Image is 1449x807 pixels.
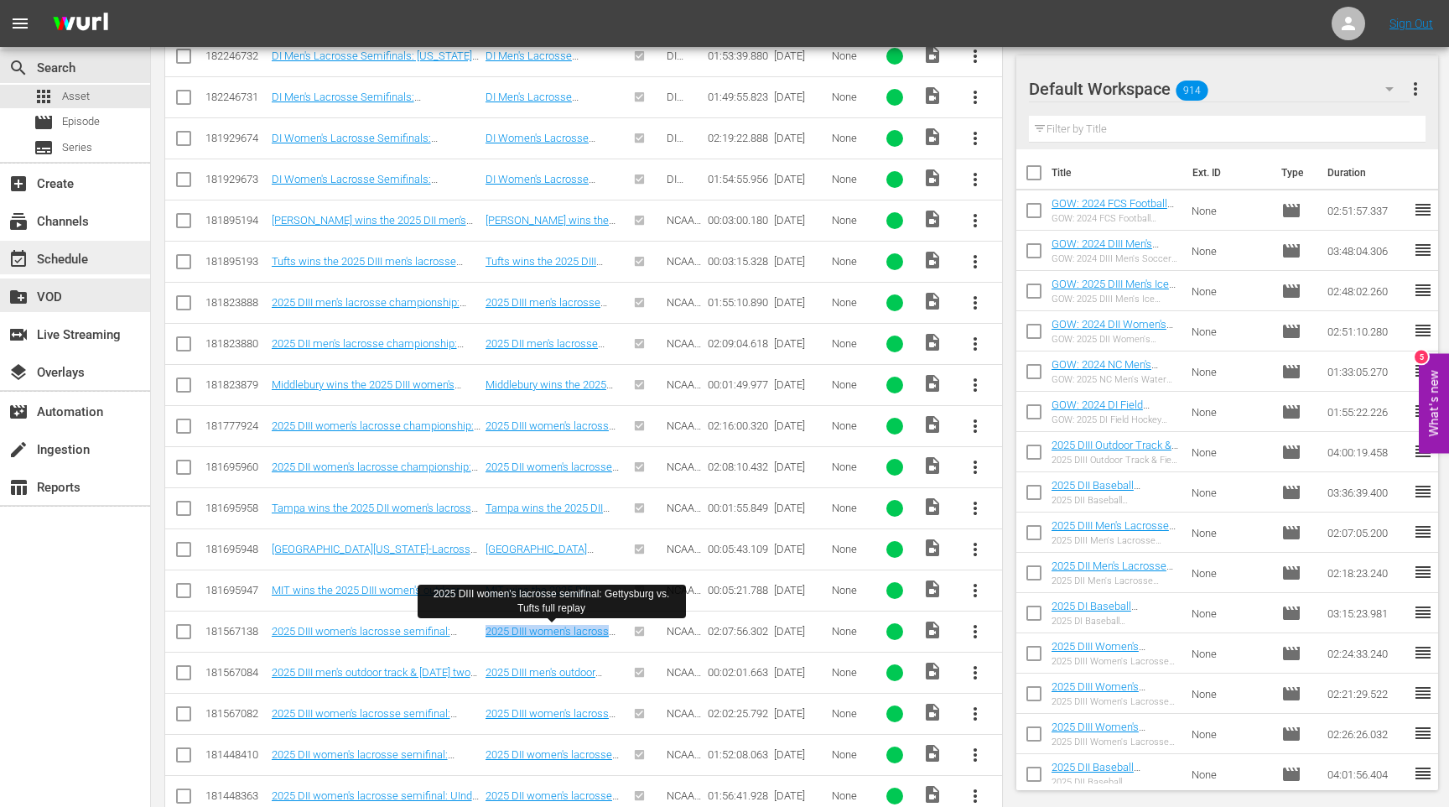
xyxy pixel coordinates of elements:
[965,252,985,272] span: more_vert
[1321,190,1413,231] td: 02:51:57.337
[1185,633,1274,674] td: None
[1185,754,1274,794] td: None
[1321,513,1413,553] td: 02:07:05.200
[832,173,868,185] div: None
[1413,482,1433,502] span: reorder
[34,112,54,133] span: Episode
[955,36,995,76] button: more_vert
[1413,763,1433,784] span: reorder
[1052,640,1170,678] a: 2025 DIII Women's Lacrosse Championship: Tufts vs. Middlebury
[1052,414,1179,425] div: GOW: 2025 DI Field Hockey Semifinal: Saint Joseph's vs. [US_STATE]
[1052,535,1179,546] div: 2025 DIII Men's Lacrosse Championship: [PERSON_NAME] vs. Tufts
[205,296,267,309] div: 181823888
[1052,149,1182,196] th: Title
[1185,432,1274,472] td: None
[708,337,769,350] div: 02:09:04.618
[965,211,985,231] span: more_vert
[1419,354,1449,454] button: Open Feedback Widget
[1281,684,1301,704] span: Episode
[1052,237,1161,288] a: GOW: 2024 DIII Men's Soccer Championship: [US_STATE] College vs. Amherst
[832,91,868,103] div: None
[1052,737,1179,747] div: 2025 DIII Women's Lacrosse Semifinal: [PERSON_NAME] vs. Middlebury
[774,625,827,638] div: [DATE]
[486,91,609,141] a: DI Men's Lacrosse Semifinals: [PERSON_NAME] vs. Penn State
[205,748,267,761] div: 181448410
[832,296,868,309] div: None
[1281,321,1301,341] span: Episode
[205,378,267,391] div: 181823879
[1185,593,1274,633] td: None
[1413,361,1433,381] span: reorder
[1321,754,1413,794] td: 04:01:56.404
[1185,231,1274,271] td: None
[922,373,943,393] span: Video
[832,214,868,226] div: None
[922,127,943,147] span: Video
[205,132,267,144] div: 181929674
[1052,439,1178,489] a: 2025 DIII Outdoor Track & Field Championship: Day Three with LG Postgame Show
[1413,441,1433,461] span: reorder
[1413,683,1433,703] span: reorder
[708,214,769,226] div: 00:03:00.180
[1052,398,1166,436] a: GOW: 2024 DI Field Hockey Semifinal: Saint Joseph's vs. [US_STATE]
[774,748,827,761] div: [DATE]
[8,211,29,232] span: Channels
[62,113,100,130] span: Episode
[832,502,868,514] div: None
[1413,200,1433,220] span: reorder
[708,173,769,185] div: 01:54:55.956
[424,587,679,616] div: 2025 DIII women's lacrosse semifinal: Gettysburg vs. Tufts full replay
[1185,674,1274,714] td: None
[965,46,985,66] span: more_vert
[965,169,985,190] span: more_vert
[774,666,827,679] div: [DATE]
[1185,553,1274,593] td: None
[486,625,615,663] a: 2025 DIII women's lacrosse semifinal: Gettysburg vs. Tufts full replay
[1185,271,1274,311] td: None
[8,249,29,269] span: Schedule
[1185,190,1274,231] td: None
[955,283,995,323] button: more_vert
[1052,197,1174,235] a: GOW: 2024 FCS Football Quarterfinal: [US_STATE] vs. UC [PERSON_NAME]
[1321,392,1413,432] td: 01:55:22.226
[955,406,995,446] button: more_vert
[667,625,703,726] span: NCAA LG RSS Videos for All-Sport and All-Division
[272,461,478,486] a: 2025 DII women's lacrosse championship: Tampa vs. Adelphi full replay
[40,4,121,44] img: ans4CAIJ8jUAAAAAAAAAAAAAAAAAAAAAAAAgQb4GAAAAAAAAAAAAAAAAAAAAAAAAJMjXAAAAAAAAAAAAAAAAAAAAAAAAgAT5G...
[1405,79,1426,99] span: more_vert
[774,543,827,555] div: [DATE]
[205,666,267,679] div: 181567084
[955,694,995,734] button: more_vert
[1052,519,1176,557] a: 2025 DIII Men's Lacrosse Championship: [PERSON_NAME] vs. Tufts
[272,543,477,581] a: [GEOGRAPHIC_DATA][US_STATE]-Lacrosse wins the 2025 DIII men's outdoor track & field championship
[774,584,827,596] div: [DATE]
[955,159,995,200] button: more_vert
[1052,294,1179,305] div: GOW: 2025 DIII Men's Ice Hockey Championship: Hobart vs. Utica
[1281,724,1301,744] span: Episode
[8,440,29,460] span: Ingestion
[1413,522,1433,542] span: reorder
[8,174,29,194] span: Create
[1052,680,1146,718] a: 2025 DIII Women's Lacrosse Semifinal: Gettysburg vs. Tufts
[965,539,985,560] span: more_vert
[205,584,267,596] div: 181695947
[1281,563,1301,583] span: Episode
[1413,723,1433,743] span: reorder
[922,538,943,558] span: Video
[955,612,995,652] button: more_vert
[965,375,985,395] span: more_vert
[1413,562,1433,582] span: reorder
[774,337,827,350] div: [DATE]
[774,49,827,62] div: [DATE]
[832,584,868,596] div: None
[955,77,995,117] button: more_vert
[272,49,479,75] a: DI Men's Lacrosse Semifinals: [US_STATE] vs. Syracuse
[1029,65,1410,112] div: Default Workspace
[667,461,703,561] span: NCAA LG RSS Videos for All-Sport and All-Division
[667,543,703,643] span: NCAA LG RSS Videos for All-Sport and All-Division
[1413,280,1433,300] span: reorder
[965,416,985,436] span: more_vert
[1413,240,1433,260] span: reorder
[272,748,454,786] a: 2025 DII women's lacrosse semifinal: [PERSON_NAME] vs. Slippery Rock full replay
[832,378,868,391] div: None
